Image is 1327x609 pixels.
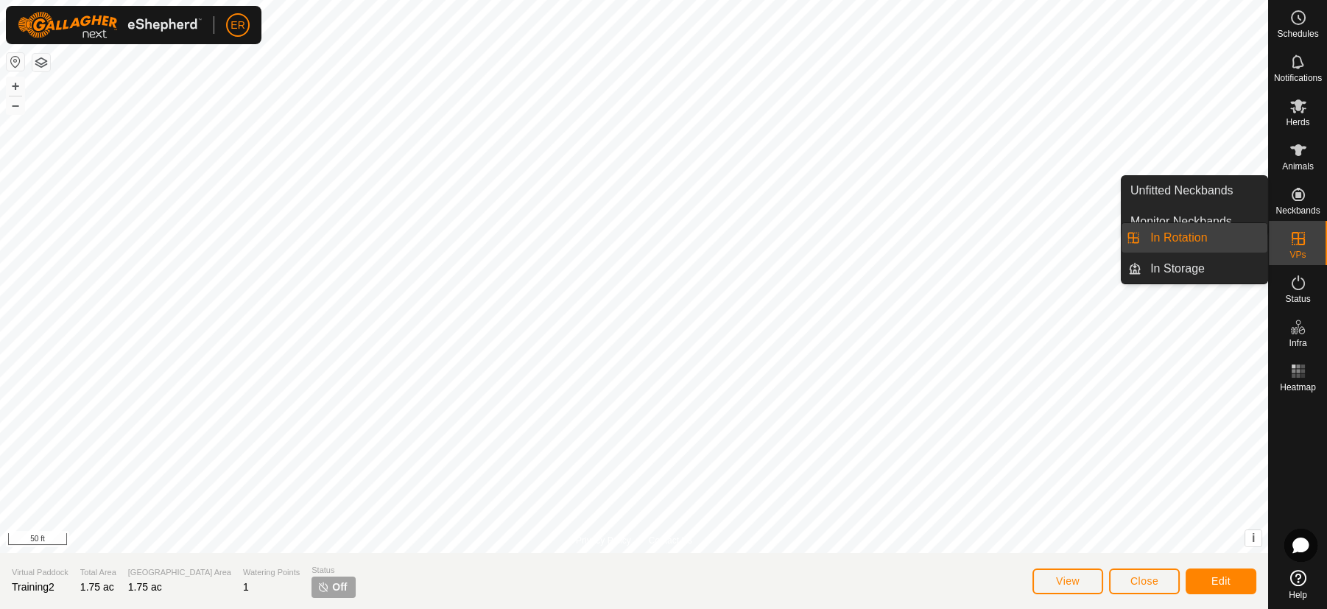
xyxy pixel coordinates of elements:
[1277,29,1318,38] span: Schedules
[7,96,24,114] button: –
[12,566,68,579] span: Virtual Paddock
[1130,575,1158,587] span: Close
[18,12,202,38] img: Gallagher Logo
[1285,295,1310,303] span: Status
[1275,206,1320,215] span: Neckbands
[1282,162,1314,171] span: Animals
[1122,207,1267,236] a: Monitor Neckbands
[1186,568,1256,594] button: Edit
[1122,254,1267,284] li: In Storage
[317,581,329,593] img: turn-off
[1032,568,1103,594] button: View
[243,581,249,593] span: 1
[1269,564,1327,605] a: Help
[1130,213,1232,230] span: Monitor Neckbands
[80,581,114,593] span: 1.75 ac
[1141,223,1267,253] a: In Rotation
[1150,260,1205,278] span: In Storage
[1109,568,1180,594] button: Close
[332,580,347,595] span: Off
[128,581,162,593] span: 1.75 ac
[1122,223,1267,253] li: In Rotation
[80,566,116,579] span: Total Area
[1286,118,1309,127] span: Herds
[1056,575,1080,587] span: View
[7,53,24,71] button: Reset Map
[1289,339,1306,348] span: Infra
[1289,591,1307,599] span: Help
[576,534,631,547] a: Privacy Policy
[1122,176,1267,205] a: Unfitted Neckbands
[649,534,692,547] a: Contact Us
[1252,532,1255,544] span: i
[1130,182,1233,200] span: Unfitted Neckbands
[1280,383,1316,392] span: Heatmap
[128,566,231,579] span: [GEOGRAPHIC_DATA] Area
[7,77,24,95] button: +
[1289,250,1306,259] span: VPs
[311,564,356,577] span: Status
[32,54,50,71] button: Map Layers
[1150,229,1207,247] span: In Rotation
[1274,74,1322,82] span: Notifications
[1211,575,1231,587] span: Edit
[1141,254,1267,284] a: In Storage
[243,566,300,579] span: Watering Points
[230,18,244,33] span: ER
[1245,530,1261,546] button: i
[12,581,54,593] span: Training2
